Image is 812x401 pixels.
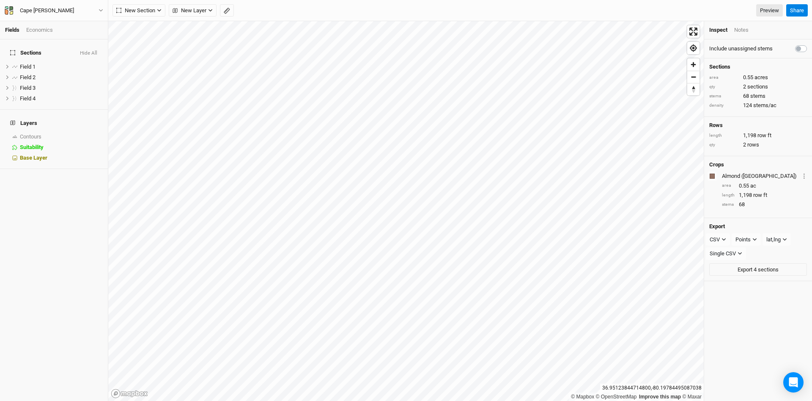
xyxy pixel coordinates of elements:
[709,161,724,168] h4: Crops
[709,142,739,148] div: qty
[709,26,727,34] div: Inspect
[112,4,165,17] button: New Section
[20,64,36,70] span: Field 1
[709,84,739,90] div: qty
[709,122,807,129] h4: Rows
[722,183,735,189] div: area
[722,172,800,180] div: Almond (EU)
[722,201,807,208] div: 68
[753,102,776,109] span: stems/ac
[722,202,735,208] div: stems
[786,4,808,17] button: Share
[732,233,761,246] button: Points
[26,26,53,34] div: Economics
[709,102,807,109] div: 124
[709,83,807,91] div: 2
[722,192,735,199] div: length
[5,115,103,132] h4: Layers
[766,235,781,244] div: lat,lng
[20,85,36,91] span: Field 3
[710,235,720,244] div: CSV
[111,389,148,398] a: Mapbox logo
[706,247,746,260] button: Single CSV
[20,95,36,102] span: Field 4
[20,74,103,81] div: Field 2
[735,235,751,244] div: Points
[20,155,47,161] span: Base Layer
[108,21,704,401] canvas: Map
[10,50,41,56] span: Sections
[20,74,36,80] span: Field 2
[750,182,756,190] span: ac
[709,263,807,276] button: Export 4 sections
[709,93,739,100] div: stems
[709,74,807,81] div: 0.55
[706,233,730,246] button: CSV
[571,394,594,400] a: Mapbox
[4,6,104,15] button: Cape [PERSON_NAME]
[709,75,739,81] div: area
[709,102,739,109] div: density
[20,133,41,140] span: Contours
[687,83,700,95] button: Reset bearing to north
[639,394,681,400] a: Improve this map
[116,6,155,15] span: New Section
[709,92,807,100] div: 68
[801,171,807,181] button: Crop Usage
[709,64,807,70] h4: Sections
[220,4,234,17] button: Shortcut: M
[173,6,206,15] span: New Layer
[20,133,103,140] div: Contours
[20,95,103,102] div: Field 4
[756,4,783,17] a: Preview
[5,27,19,33] a: Fields
[709,223,807,230] h4: Export
[783,372,804,393] div: Open Intercom Messenger
[682,394,702,400] a: Maxar
[763,233,791,246] button: lat,lng
[596,394,637,400] a: OpenStreetMap
[747,141,759,149] span: rows
[20,85,103,91] div: Field 3
[709,141,807,149] div: 2
[734,26,749,34] div: Notes
[709,132,807,139] div: 1,198
[169,4,217,17] button: New Layer
[687,42,700,54] button: Find my location
[709,133,739,139] div: length
[747,83,768,91] span: sections
[20,64,103,70] div: Field 1
[20,6,74,15] div: Cape Floyd
[754,74,768,81] span: acres
[753,191,767,199] span: row ft
[20,155,103,161] div: Base Layer
[722,182,807,190] div: 0.55
[709,45,773,53] label: Include unassigned stems
[20,6,74,15] div: Cape [PERSON_NAME]
[600,384,704,393] div: 36.95123844714800 , -80.19784495087038
[757,132,771,139] span: row ft
[20,144,103,151] div: Suitability
[80,50,98,56] button: Hide All
[687,58,700,71] button: Zoom in
[710,249,736,258] div: Single CSV
[687,25,700,38] button: Enter fullscreen
[20,144,44,150] span: Suitability
[722,191,807,199] div: 1,198
[687,71,700,83] button: Zoom out
[750,92,765,100] span: stems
